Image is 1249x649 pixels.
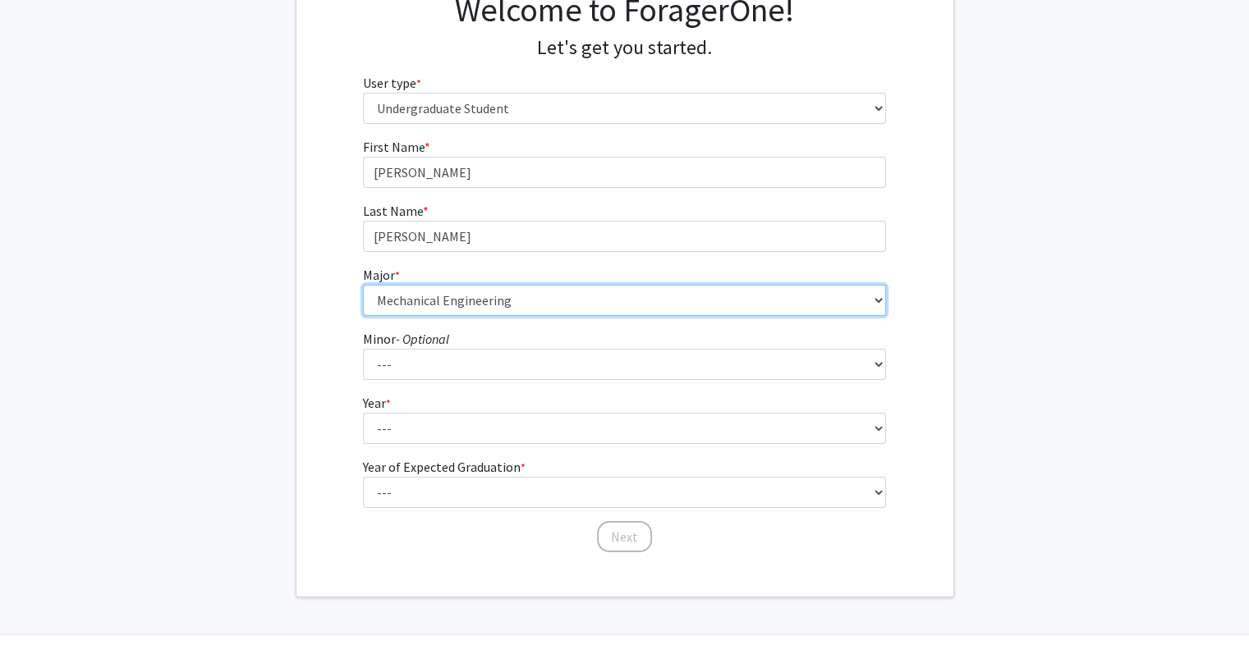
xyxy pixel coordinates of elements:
[363,265,400,285] label: Major
[363,203,423,219] span: Last Name
[363,73,421,93] label: User type
[363,457,526,477] label: Year of Expected Graduation
[396,331,449,347] i: - Optional
[363,139,425,155] span: First Name
[363,393,391,413] label: Year
[12,575,70,637] iframe: Chat
[363,36,886,60] h4: Let's get you started.
[597,521,652,552] button: Next
[363,329,449,349] label: Minor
